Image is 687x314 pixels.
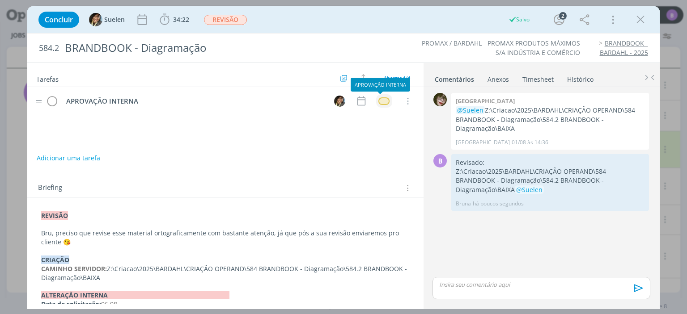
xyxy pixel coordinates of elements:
button: Concluir [38,12,79,28]
button: SSuelen [89,13,125,26]
span: 584.2 [39,43,59,53]
img: K [433,93,447,106]
button: 34:22 [157,13,191,27]
span: há poucos segundos [473,200,524,208]
a: Comentários [434,71,475,84]
p: [GEOGRAPHIC_DATA] [456,138,510,147]
span: 01/08 às 14:36 [512,138,548,147]
span: 06.08 [101,300,117,308]
span: @Suelen [457,106,483,114]
div: Salvo [509,16,530,24]
div: APROVAÇÃO INTERNA [351,78,410,92]
img: drag-icon.svg [36,100,42,103]
p: Z:\Criacao\2025\BARDAHL\CRIAÇÃO OPERAND\584 BRANDBOOK - Diagramação\584.2 BRANDBOOK - Diagramação... [456,167,645,194]
div: 2 [559,12,567,20]
div: B [433,154,447,167]
p: Bruna [456,200,471,208]
div: APROVAÇÃO INTERNA [62,96,326,107]
img: S [89,13,102,26]
a: Timesheet [522,71,554,84]
p: Z:\Criacao\2025\BARDAHL\CRIAÇÃO OPERAND\584 BRANDBOOK - Diagramação\584.2 BRANDBOOK - Diagramação... [456,106,645,133]
div: Anexos [488,75,509,84]
span: @Suelen [516,185,543,194]
a: Histórico [567,71,594,84]
strong: CAMINHO SERVIDOR: [41,264,107,273]
span: Concluir [45,16,73,23]
p: Revisado: [456,158,645,167]
p: Z:\Criacao\2025\BARDAHL\CRIAÇÃO OPERAND\584 BRANDBOOK - Diagramação\584.2 BRANDBOOK - Diagramação... [41,264,409,282]
button: 2 [552,13,566,27]
div: dialog [27,6,659,309]
a: BRANDBOOK - BARDAHL - 2025 [600,39,648,56]
span: 34:22 [173,15,189,24]
b: [GEOGRAPHIC_DATA] [456,97,515,105]
span: Briefing [38,182,62,194]
a: PROMAX / BARDAHL - PROMAX PRODUTOS MÁXIMOS S/A INDÚSTRIA E COMÉRCIO [422,39,580,56]
strong: REVISÃO [41,211,68,220]
strong: ALTERAÇÃO INTERNA [41,291,229,299]
strong: CRIAÇÃO [41,255,69,264]
strong: Data de solicitação: [41,300,101,308]
span: Suelen [104,17,125,23]
button: Adicionar uma tarefa [36,150,101,166]
button: REVISÃO [204,14,247,25]
span: Tarefas [36,73,59,84]
p: Bru, preciso que revise esse material ortograficamente com bastante atenção, já que pós a sua rev... [41,229,409,247]
div: BRANDBOOK - Diagramação [61,37,390,59]
span: Abertas 1/4 [384,75,410,81]
span: REVISÃO [204,15,247,25]
img: arrow-down-up.svg [361,74,368,82]
img: S [334,96,345,107]
button: S [333,94,347,108]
